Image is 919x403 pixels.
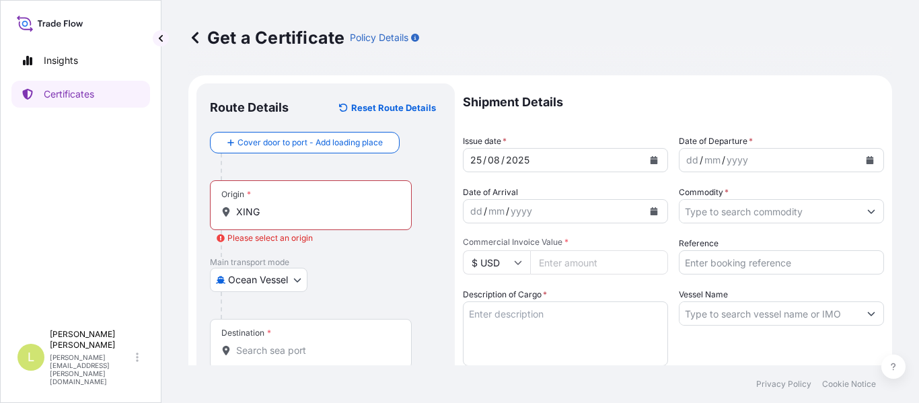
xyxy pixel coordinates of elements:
label: Reference [679,237,719,250]
a: Privacy Policy [756,379,811,390]
div: year, [725,152,749,168]
div: / [483,152,486,168]
div: / [700,152,703,168]
input: Origin [236,205,395,219]
a: Insights [11,47,150,74]
div: / [722,152,725,168]
div: / [501,152,505,168]
span: Commercial Invoice Value [463,237,668,248]
div: Destination [221,328,271,338]
div: month, [486,152,501,168]
span: Issue date [463,135,507,148]
input: Enter amount [530,250,668,274]
p: Shipment Details [463,83,884,121]
div: day, [469,152,483,168]
button: Show suggestions [859,199,883,223]
input: Type to search vessel name or IMO [679,301,859,326]
div: Please select an origin [217,231,313,245]
span: L [28,351,34,364]
p: Route Details [210,100,289,116]
div: month, [703,152,722,168]
p: [PERSON_NAME] [PERSON_NAME] [50,329,133,351]
p: Policy Details [350,31,408,44]
div: day, [469,203,484,219]
button: Select transport [210,268,307,292]
span: Date of Arrival [463,186,518,199]
button: Calendar [859,149,881,171]
p: Main transport mode [210,257,441,268]
input: Enter booking reference [679,250,884,274]
input: Type to search commodity [679,199,859,223]
label: Vessel Name [679,288,728,301]
a: Certificates [11,81,150,108]
div: / [484,203,487,219]
p: [PERSON_NAME][EMAIL_ADDRESS][PERSON_NAME][DOMAIN_NAME] [50,353,133,386]
button: Calendar [643,149,665,171]
div: / [506,203,509,219]
span: Cover door to port - Add loading place [237,136,383,149]
label: Commodity [679,186,729,199]
div: Origin [221,189,251,200]
button: Reset Route Details [332,97,441,118]
div: year, [509,203,534,219]
div: day, [685,152,700,168]
button: Cover door to port - Add loading place [210,132,400,153]
input: Destination [236,344,395,357]
p: Insights [44,54,78,67]
a: Cookie Notice [822,379,876,390]
button: Calendar [643,200,665,222]
div: month, [487,203,506,219]
p: Certificates [44,87,94,101]
div: year, [505,152,531,168]
label: Description of Cargo [463,288,547,301]
span: Ocean Vessel [228,273,288,287]
p: Get a Certificate [188,27,344,48]
span: Date of Departure [679,135,753,148]
button: Show suggestions [859,301,883,326]
p: Reset Route Details [351,101,436,114]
